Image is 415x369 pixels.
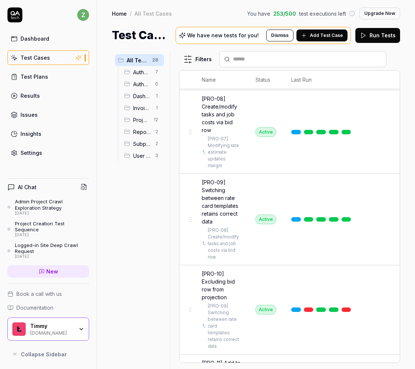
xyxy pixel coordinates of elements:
[133,140,151,148] span: Subprojects
[299,10,346,18] span: test executions left
[7,88,89,103] a: Results
[266,29,293,41] button: Dismiss
[121,90,164,102] div: Drag to reorderDashboard1
[7,347,89,362] button: Collapse Sidebar
[7,50,89,65] a: Test Cases
[152,103,161,112] span: 1
[179,90,414,174] tr: [PRO-08] Create/modify tasks and job costs via bid row[PRO-07] Modifying rate estimate updates ma...
[21,130,41,138] div: Insights
[30,329,73,335] div: [DOMAIN_NAME]
[21,73,48,81] div: Test Plans
[284,71,358,89] th: Last Run
[7,107,89,122] a: Issues
[133,80,151,88] span: Authorization
[149,56,161,65] span: 28
[46,268,58,275] span: New
[16,304,53,312] span: Documentation
[130,10,132,17] div: /
[359,7,400,19] button: Upgrade Now
[18,183,37,191] h4: AI Chat
[247,10,270,18] span: You have
[7,242,89,259] a: Logged-in Site Deep Crawl Request[DATE]
[7,198,89,216] a: Admin Project Crawl Exploration Strategy[DATE]
[179,174,414,265] tr: [PRO-09] Switching between rate card templates retains correct data[PRO-08] Create/modify tasks a...
[121,126,164,138] div: Drag to reorderReports2
[187,33,259,38] p: We have new tests for you!
[255,127,276,137] div: Active
[296,29,348,41] button: Add Test Case
[15,211,89,216] div: [DATE]
[151,115,161,124] span: 12
[255,305,276,315] div: Active
[121,138,164,150] div: Drag to reorderSubprojects2
[7,290,89,298] a: Book a call with us
[133,92,151,100] span: Dashboard
[202,178,240,225] span: [PRO-09] Switching between rate card templates retains correct data
[7,31,89,46] a: Dashboard
[7,126,89,141] a: Insights
[15,221,89,233] div: Project Creation Test Sequence
[121,150,164,162] div: Drag to reorderUser Management3
[208,227,239,260] a: [PRO-08] Create/modify tasks and job costs via bid row
[21,92,40,100] div: Results
[7,221,89,238] a: Project Creation Test Sequence[DATE]
[133,68,151,76] span: Authentication
[7,318,89,341] button: Timmy LogoTimmy[DOMAIN_NAME]
[112,27,170,44] h1: Test Cases
[21,35,49,43] div: Dashboard
[121,66,164,78] div: Drag to reorderAuthentication7
[30,323,73,329] div: Timmy
[273,10,296,18] span: 253 / 500
[112,10,127,17] a: Home
[77,9,89,21] span: z
[15,232,89,238] div: [DATE]
[208,135,239,169] a: [PRO-07] Modifying rate estimate updates margin
[152,79,161,88] span: 0
[208,303,239,350] a: [PRO-09] Switching between rate card templates retains correct data
[152,91,161,100] span: 1
[121,102,164,114] div: Drag to reorderInvoices1
[248,71,284,89] th: Status
[15,254,89,259] div: [DATE]
[133,128,151,136] span: Reports
[194,71,248,89] th: Name
[15,198,89,211] div: Admin Project Crawl Exploration Strategy
[179,265,414,354] tr: [PRO-10] Excluding bid row from projection[PRO-09] Switching between rate card templates retains ...
[77,7,89,22] button: z
[202,95,240,134] span: [PRO-08] Create/modify tasks and job costs via bid row
[179,52,216,67] button: Filters
[255,215,276,224] div: Active
[7,265,89,278] a: New
[21,54,50,62] div: Test Cases
[152,139,161,148] span: 2
[121,78,164,90] div: Drag to reorderAuthorization0
[202,270,240,301] span: [PRO-10] Excluding bid row from projection
[135,10,172,17] div: All Test Cases
[133,152,151,160] span: User Management
[152,68,161,76] span: 7
[16,290,62,298] span: Book a call with us
[7,304,89,312] a: Documentation
[121,114,164,126] div: Drag to reorderProjections12
[21,149,42,157] div: Settings
[21,350,67,358] span: Collapse Sidebar
[133,104,151,112] span: Invoices
[310,32,343,39] span: Add Test Case
[152,151,161,160] span: 3
[12,322,26,336] img: Timmy Logo
[127,56,148,64] span: All Test Cases
[21,111,38,119] div: Issues
[355,28,400,43] button: Run Tests
[7,69,89,84] a: Test Plans
[15,242,89,254] div: Logged-in Site Deep Crawl Request
[133,116,149,124] span: Projections
[152,127,161,136] span: 2
[7,146,89,160] a: Settings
